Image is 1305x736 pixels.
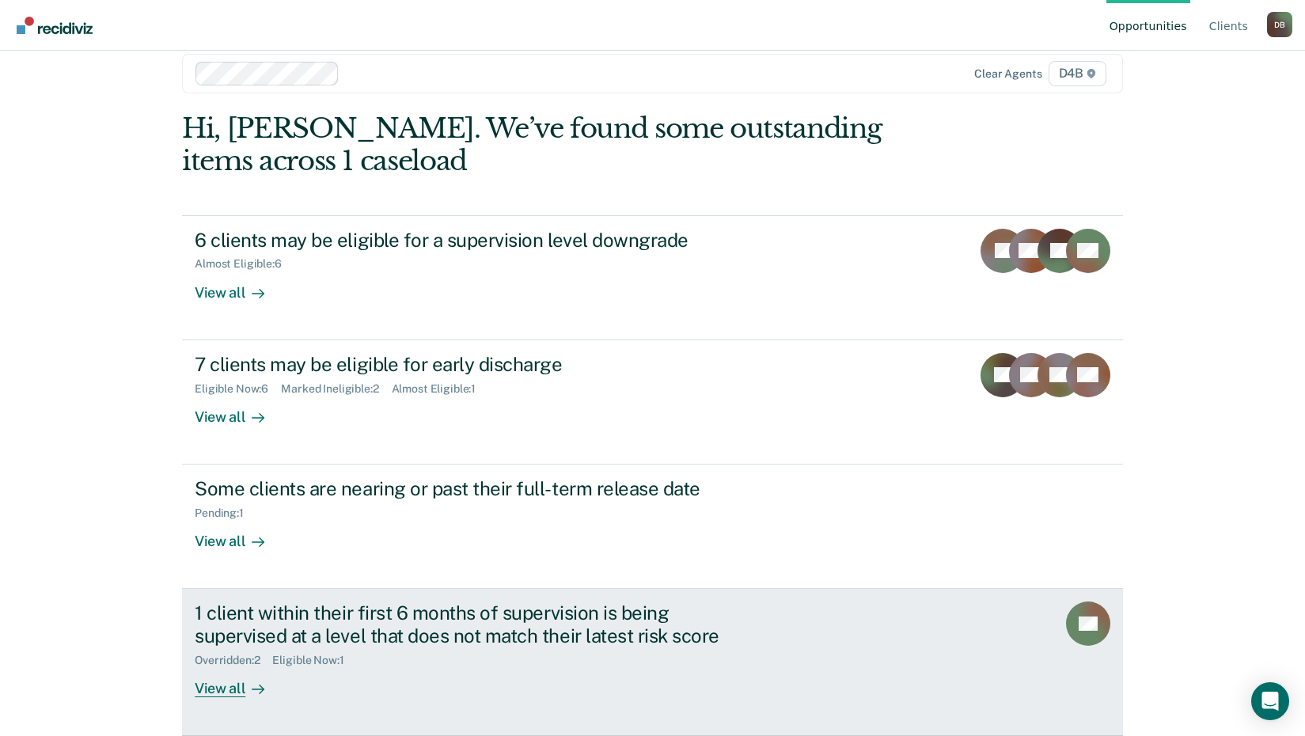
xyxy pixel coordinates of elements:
div: Open Intercom Messenger [1251,682,1289,720]
div: View all [195,520,283,551]
div: View all [195,395,283,426]
div: Clear agents [974,67,1041,81]
a: 1 client within their first 6 months of supervision is being supervised at a level that does not ... [182,589,1123,736]
div: 7 clients may be eligible for early discharge [195,353,750,376]
div: View all [195,667,283,698]
div: 1 client within their first 6 months of supervision is being supervised at a level that does not ... [195,601,750,647]
a: Some clients are nearing or past their full-term release datePending:1View all [182,465,1123,589]
div: View all [195,271,283,302]
div: 6 clients may be eligible for a supervision level downgrade [195,229,750,252]
div: Eligible Now : 1 [272,654,356,667]
button: Profile dropdown button [1267,12,1292,37]
div: Some clients are nearing or past their full-term release date [195,477,750,500]
div: Marked Ineligible : 2 [281,382,391,396]
div: Pending : 1 [195,506,256,520]
div: Hi, [PERSON_NAME]. We’ve found some outstanding items across 1 caseload [182,112,935,177]
span: D4B [1049,61,1106,86]
div: Almost Eligible : 6 [195,257,294,271]
div: Eligible Now : 6 [195,382,281,396]
div: Overridden : 2 [195,654,272,667]
img: Recidiviz [17,17,93,34]
div: Almost Eligible : 1 [392,382,489,396]
div: D B [1267,12,1292,37]
a: 6 clients may be eligible for a supervision level downgradeAlmost Eligible:6View all [182,215,1123,340]
a: 7 clients may be eligible for early dischargeEligible Now:6Marked Ineligible:2Almost Eligible:1Vi... [182,340,1123,465]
